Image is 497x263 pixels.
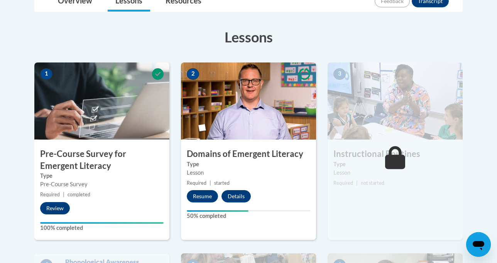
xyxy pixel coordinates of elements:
[181,148,316,160] h3: Domains of Emergent Literacy
[187,160,310,169] label: Type
[333,160,457,169] label: Type
[187,212,310,220] label: 50% completed
[214,180,230,186] span: started
[34,27,463,47] h3: Lessons
[40,202,70,214] button: Review
[187,180,206,186] span: Required
[181,62,316,140] img: Course Image
[187,190,218,202] button: Resume
[40,192,60,197] span: Required
[40,68,52,80] span: 1
[34,148,169,172] h3: Pre-Course Survey for Emergent Literacy
[40,172,164,180] label: Type
[221,190,251,202] button: Details
[333,68,346,80] span: 3
[187,169,310,177] div: Lesson
[333,180,353,186] span: Required
[34,62,169,140] img: Course Image
[40,222,164,224] div: Your progress
[328,62,463,140] img: Course Image
[356,180,358,186] span: |
[63,192,64,197] span: |
[466,232,491,257] iframe: Button to launch messaging window
[40,224,164,232] label: 100% completed
[187,210,248,212] div: Your progress
[210,180,211,186] span: |
[361,180,384,186] span: not started
[68,192,90,197] span: completed
[40,180,164,189] div: Pre-Course Survey
[328,148,463,160] h3: Instructional Routines
[187,68,199,80] span: 2
[333,169,457,177] div: Lesson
